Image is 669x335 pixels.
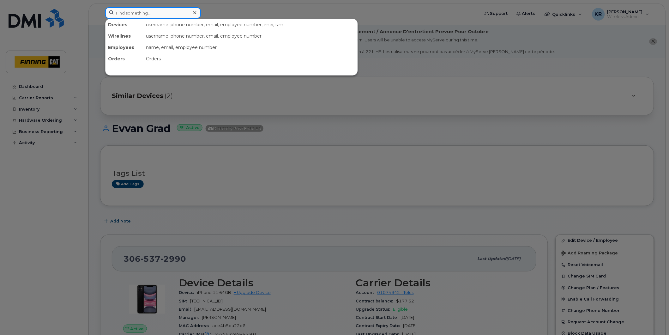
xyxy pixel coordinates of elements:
div: Employees [105,42,143,53]
div: name, email, employee number [143,42,358,53]
div: Orders [143,53,358,64]
div: Orders [105,53,143,64]
iframe: Messenger Launcher [642,308,664,330]
div: username, phone number, email, employee number, imei, sim [143,19,358,30]
div: Devices [105,19,143,30]
div: Wirelines [105,30,143,42]
div: username, phone number, email, employee number [143,30,358,42]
